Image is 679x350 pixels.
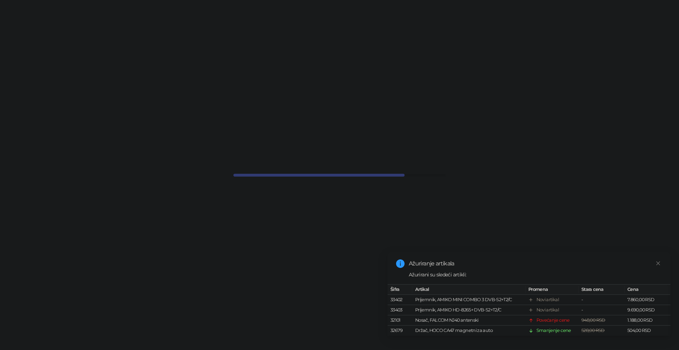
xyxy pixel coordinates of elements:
[536,307,559,314] div: Novi artikal
[625,285,671,295] th: Cena
[536,317,570,324] div: Povećanje cene
[581,318,605,323] span: 948,00 RSD
[625,326,671,336] td: 504,00 RSD
[656,261,661,266] span: close
[412,326,526,336] td: Držač, HOCO CA47 magnetni za auto
[625,305,671,316] td: 9.690,00 RSD
[388,316,412,326] td: 32101
[412,285,526,295] th: Artikal
[412,295,526,305] td: Prijemnik, AMIKO MINI COMBO 3 DVB-S2+T2/C
[388,326,412,336] td: 32679
[526,285,579,295] th: Promena
[536,297,559,304] div: Novi artikal
[388,295,412,305] td: 33402
[625,316,671,326] td: 1.188,00 RSD
[388,305,412,316] td: 33403
[625,295,671,305] td: 7.860,00 RSD
[412,305,526,316] td: Prijemnik, AMIKO HD-8265+ DVB-S2+T2/C
[396,259,405,268] span: info-circle
[409,259,662,268] div: Ažuriranje artikala
[579,305,625,316] td: -
[536,327,571,334] div: Smanjenje cene
[654,259,662,267] a: Close
[412,316,526,326] td: Nosač, FALCOM NJ40 antenski
[409,271,662,279] div: Ažurirani su sledeći artikli:
[581,328,605,333] span: 528,00 RSD
[579,295,625,305] td: -
[388,285,412,295] th: Šifra
[579,285,625,295] th: Stara cena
